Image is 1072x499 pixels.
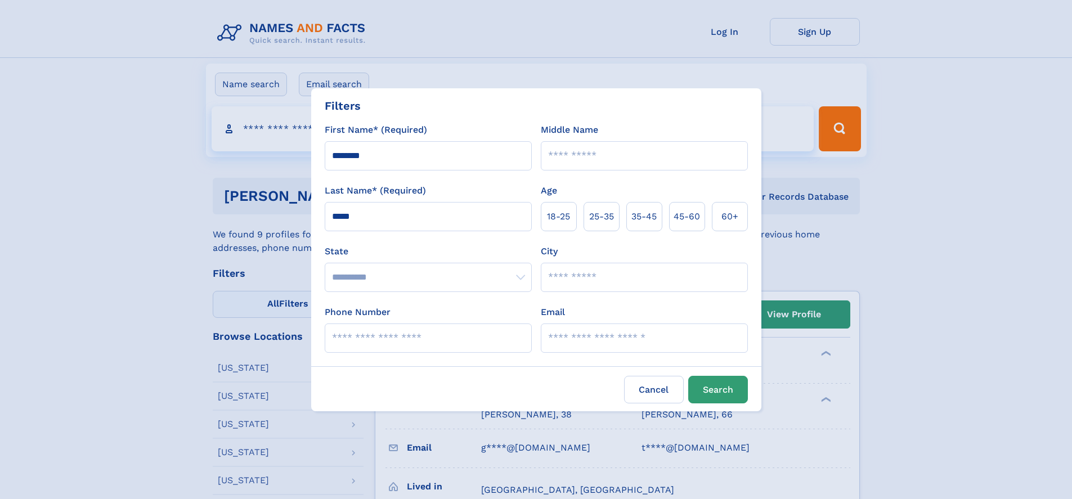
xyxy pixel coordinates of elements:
[325,245,532,258] label: State
[325,123,427,137] label: First Name* (Required)
[688,376,748,403] button: Search
[721,210,738,223] span: 60+
[547,210,570,223] span: 18‑25
[541,305,565,319] label: Email
[541,184,557,197] label: Age
[325,305,391,319] label: Phone Number
[674,210,700,223] span: 45‑60
[624,376,684,403] label: Cancel
[631,210,657,223] span: 35‑45
[541,245,558,258] label: City
[325,184,426,197] label: Last Name* (Required)
[541,123,598,137] label: Middle Name
[589,210,614,223] span: 25‑35
[325,97,361,114] div: Filters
